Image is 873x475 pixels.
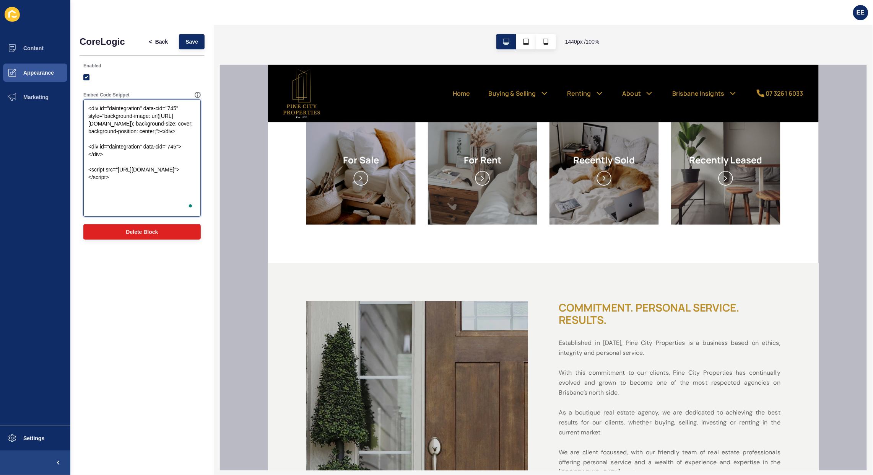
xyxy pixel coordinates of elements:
img: Launchpad card image [38,51,148,160]
textarea: To enrich screen reader interactions, please activate Accessibility in Grammarly extension settings [85,101,200,215]
a: About [354,24,373,33]
span: Back [155,38,168,46]
img: Image related to text in section [38,237,260,452]
h1: CoreLogic [80,36,125,47]
div: 07 3261 6033 [498,24,536,33]
span: 1440 px / 100 % [565,38,600,46]
img: Launchpad card image [160,51,269,160]
img: Launchpad card image [403,51,512,160]
label: Embed Code Snippet [83,92,130,98]
a: 07 3261 6033 [488,24,536,33]
a: Buying & Selling [221,24,268,33]
span: Delete Block [126,228,158,236]
span: EE [857,9,865,16]
p: Established in [DATE], Pine City Properties is a business based on ethics, integrity and personal... [291,273,512,452]
a: Renting [299,24,323,33]
button: Delete Block [83,224,201,240]
a: Brisbane Insights [404,24,456,33]
button: <Back [143,34,175,49]
label: Enabled [83,63,101,69]
span: < [149,38,152,46]
a: Home [185,24,202,33]
img: Pine City Properties Logo [15,4,52,54]
h2: COMMITMENT. PERSONAL SERVICE. RESULTS. [291,237,512,261]
span: Save [185,38,198,46]
button: Save [179,34,205,49]
img: Launchpad card image [281,51,391,160]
